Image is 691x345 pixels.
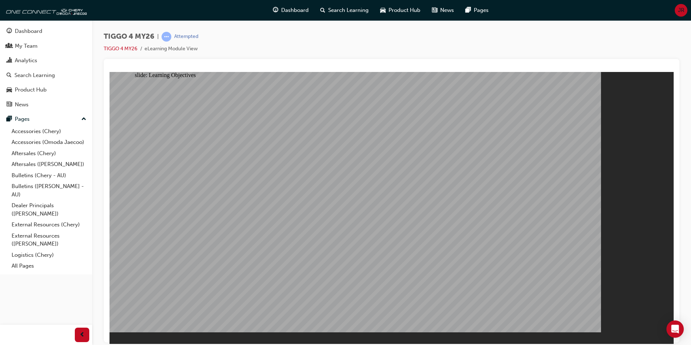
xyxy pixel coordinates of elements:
[14,71,55,80] div: Search Learning
[314,3,374,18] a: search-iconSearch Learning
[3,112,89,126] button: Pages
[157,33,159,41] span: |
[9,230,89,250] a: External Resources ([PERSON_NAME])
[328,6,369,14] span: Search Learning
[15,42,38,50] div: My Team
[7,72,12,79] span: search-icon
[104,33,154,41] span: TIGGO 4 MY26
[7,28,12,35] span: guage-icon
[380,6,386,15] span: car-icon
[474,6,489,14] span: Pages
[3,23,89,112] button: DashboardMy TeamAnalyticsSearch LearningProduct HubNews
[15,56,37,65] div: Analytics
[9,200,89,219] a: Dealer Principals ([PERSON_NAME])
[440,6,454,14] span: News
[15,86,47,94] div: Product Hub
[3,25,89,38] a: Dashboard
[3,54,89,67] a: Analytics
[9,159,89,170] a: Aftersales ([PERSON_NAME])
[9,126,89,137] a: Accessories (Chery)
[3,98,89,111] a: News
[465,6,471,15] span: pages-icon
[666,320,684,338] div: Open Intercom Messenger
[80,331,85,340] span: prev-icon
[9,260,89,272] a: All Pages
[432,6,437,15] span: news-icon
[9,250,89,261] a: Logistics (Chery)
[3,83,89,97] a: Product Hub
[7,116,12,123] span: pages-icon
[4,3,87,17] img: oneconnect
[460,3,494,18] a: pages-iconPages
[174,33,198,40] div: Attempted
[81,115,86,124] span: up-icon
[675,4,687,17] button: JR
[9,181,89,200] a: Bulletins ([PERSON_NAME] - AU)
[104,46,137,52] a: TIGGO 4 MY26
[7,57,12,64] span: chart-icon
[145,45,198,53] li: eLearning Module View
[15,27,42,35] div: Dashboard
[7,43,12,50] span: people-icon
[267,3,314,18] a: guage-iconDashboard
[678,6,684,14] span: JR
[9,148,89,159] a: Aftersales (Chery)
[9,219,89,230] a: External Resources (Chery)
[281,6,309,14] span: Dashboard
[426,3,460,18] a: news-iconNews
[3,39,89,53] a: My Team
[320,6,325,15] span: search-icon
[15,101,29,109] div: News
[389,6,420,14] span: Product Hub
[162,32,171,42] span: learningRecordVerb_ATTEMPT-icon
[15,115,30,123] div: Pages
[3,69,89,82] a: Search Learning
[7,87,12,93] span: car-icon
[9,170,89,181] a: Bulletins (Chery - AU)
[374,3,426,18] a: car-iconProduct Hub
[9,137,89,148] a: Accessories (Omoda Jaecoo)
[7,102,12,108] span: news-icon
[273,6,278,15] span: guage-icon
